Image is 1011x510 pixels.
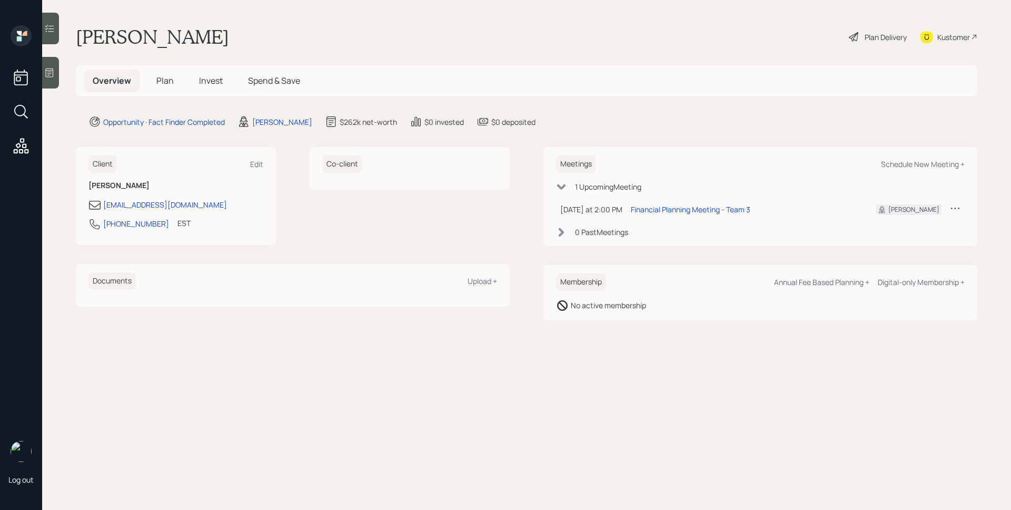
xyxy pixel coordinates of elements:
div: Annual Fee Based Planning + [774,277,869,287]
h6: Meetings [556,155,596,173]
div: 1 Upcoming Meeting [575,181,641,192]
div: $262k net-worth [340,116,397,127]
div: Log out [8,475,34,485]
div: $0 invested [424,116,464,127]
h1: [PERSON_NAME] [76,25,229,48]
span: Invest [199,75,223,86]
img: james-distasi-headshot.png [11,441,32,462]
div: No active membership [571,300,646,311]
div: Kustomer [937,32,970,43]
div: [EMAIL_ADDRESS][DOMAIN_NAME] [103,199,227,210]
div: Schedule New Meeting + [881,159,965,169]
div: [PERSON_NAME] [252,116,312,127]
div: $0 deposited [491,116,536,127]
div: Plan Delivery [865,32,907,43]
span: Plan [156,75,174,86]
div: Upload + [468,276,497,286]
div: Digital-only Membership + [878,277,965,287]
div: Edit [250,159,263,169]
h6: Membership [556,273,606,291]
div: [PERSON_NAME] [888,205,939,214]
h6: Documents [88,272,136,290]
div: Financial Planning Meeting - Team 3 [631,204,750,215]
h6: [PERSON_NAME] [88,181,263,190]
span: Spend & Save [248,75,300,86]
div: 0 Past Meeting s [575,227,628,238]
h6: Co-client [322,155,362,173]
div: EST [177,218,191,229]
span: Overview [93,75,131,86]
div: [PHONE_NUMBER] [103,218,169,229]
div: [DATE] at 2:00 PM [560,204,622,215]
div: Opportunity · Fact Finder Completed [103,116,225,127]
h6: Client [88,155,117,173]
